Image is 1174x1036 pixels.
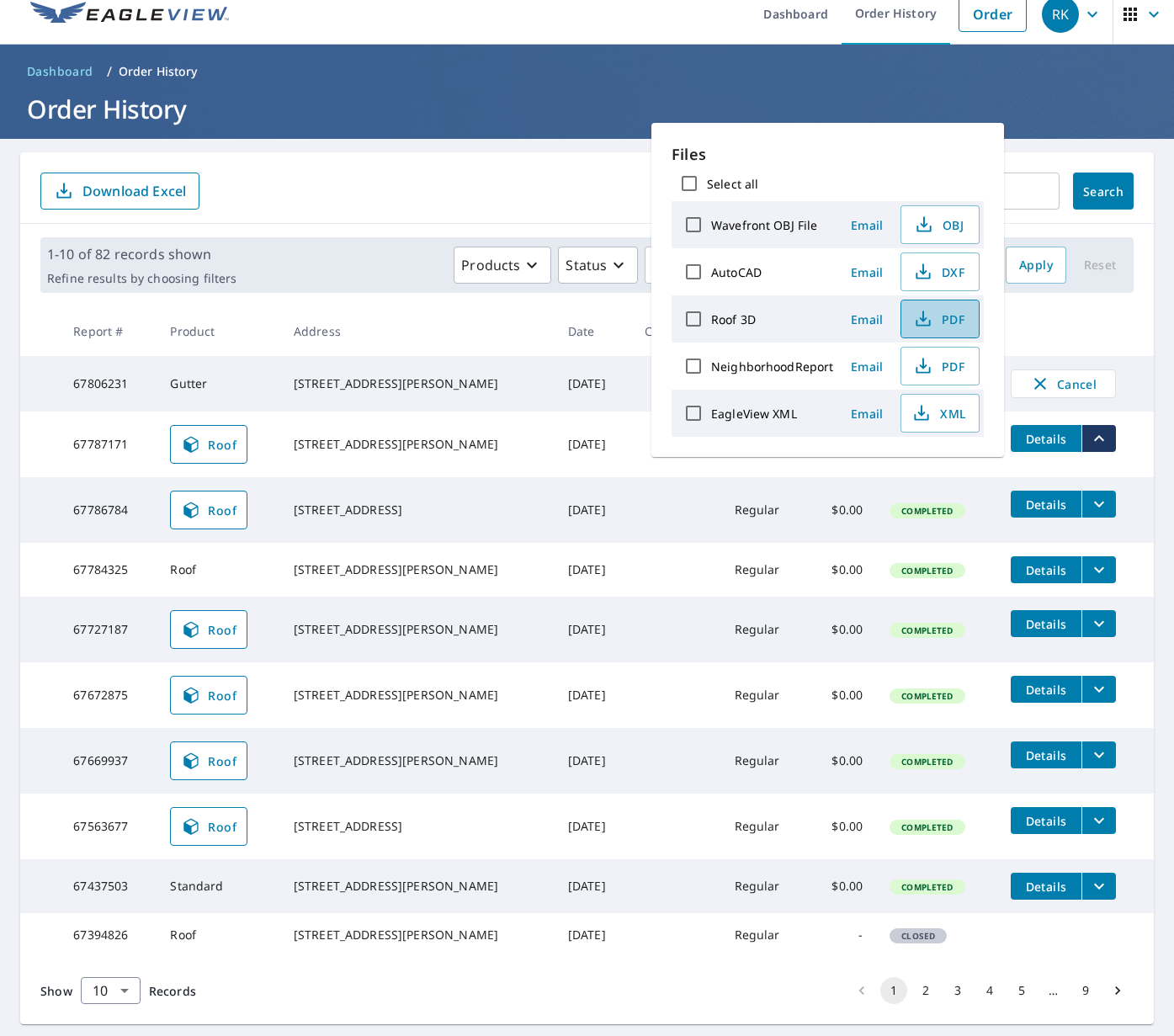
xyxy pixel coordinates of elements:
[707,176,758,192] label: Select all
[30,2,229,27] img: EV Logo
[555,543,631,597] td: [DATE]
[40,983,72,999] span: Show
[1011,491,1081,518] button: detailsBtn-67786784
[911,309,965,329] span: PDF
[1021,813,1071,829] span: Details
[181,685,236,705] span: Roof
[721,662,808,728] td: Regular
[294,878,541,895] div: [STREET_ADDRESS][PERSON_NAME]
[721,597,808,662] td: Regular
[294,375,541,392] div: [STREET_ADDRESS][PERSON_NAME]
[840,353,894,380] button: Email
[645,247,740,284] button: Orgs
[1008,977,1035,1004] button: Go to page 5
[840,401,894,427] button: Email
[711,359,833,375] label: NeighborhoodReport
[1081,425,1116,452] button: filesDropdownBtn-67787171
[840,212,894,238] button: Email
[555,662,631,728] td: [DATE]
[157,306,279,356] th: Product
[60,306,157,356] th: Report #
[558,247,638,284] button: Status
[157,356,279,412] td: Gutter
[911,215,965,235] span: OBJ
[60,543,157,597] td: 67784325
[891,821,963,833] span: Completed
[461,255,520,275] p: Products
[711,217,817,233] label: Wavefront OBJ File
[555,913,631,957] td: [DATE]
[119,63,198,80] p: Order History
[280,306,555,356] th: Address
[20,92,1154,126] h1: Order History
[294,927,541,943] div: [STREET_ADDRESS][PERSON_NAME]
[454,247,551,284] button: Products
[721,859,808,913] td: Regular
[721,728,808,794] td: Regular
[60,597,157,662] td: 67727187
[721,543,808,597] td: Regular
[47,271,236,286] p: Refine results by choosing filters
[555,859,631,913] td: [DATE]
[808,662,876,728] td: $0.00
[555,412,631,477] td: [DATE]
[170,491,247,529] a: Roof
[808,859,876,913] td: $0.00
[170,425,247,464] a: Roof
[631,306,721,356] th: Claim ID
[294,818,541,835] div: [STREET_ADDRESS]
[808,913,876,957] td: -
[81,967,141,1014] div: 10
[157,859,279,913] td: Standard
[976,977,1003,1004] button: Go to page 4
[20,58,1154,85] nav: breadcrumb
[880,977,907,1004] button: page 1
[900,300,980,338] button: PDF
[891,930,945,942] span: Closed
[294,687,541,704] div: [STREET_ADDRESS][PERSON_NAME]
[1019,255,1053,276] span: Apply
[181,619,236,640] span: Roof
[60,412,157,477] td: 67787171
[1081,676,1116,703] button: filesDropdownBtn-67672875
[294,621,541,638] div: [STREET_ADDRESS][PERSON_NAME]
[1011,556,1081,583] button: detailsBtn-67784325
[808,794,876,859] td: $0.00
[1021,616,1071,632] span: Details
[170,610,247,649] a: Roof
[60,913,157,957] td: 67394826
[555,728,631,794] td: [DATE]
[1104,977,1131,1004] button: Go to next page
[672,143,984,166] p: Files
[1011,425,1081,452] button: detailsBtn-67787171
[1021,431,1071,447] span: Details
[1081,491,1116,518] button: filesDropdownBtn-67786784
[891,690,963,702] span: Completed
[1081,807,1116,834] button: filesDropdownBtn-67563677
[721,913,808,957] td: Regular
[555,794,631,859] td: [DATE]
[60,859,157,913] td: 67437503
[149,983,196,999] span: Records
[60,794,157,859] td: 67563677
[1011,807,1081,834] button: detailsBtn-67563677
[294,436,541,453] div: [STREET_ADDRESS][PERSON_NAME]
[911,356,965,376] span: PDF
[170,741,247,780] a: Roof
[1072,977,1099,1004] button: Go to page 9
[912,977,939,1004] button: Go to page 2
[1006,247,1066,284] button: Apply
[840,259,894,285] button: Email
[1081,556,1116,583] button: filesDropdownBtn-67784325
[847,359,887,375] span: Email
[294,561,541,578] div: [STREET_ADDRESS][PERSON_NAME]
[1021,562,1071,578] span: Details
[47,244,236,264] p: 1-10 of 82 records shown
[911,262,965,282] span: DXF
[808,597,876,662] td: $0.00
[808,543,876,597] td: $0.00
[1081,873,1116,900] button: filesDropdownBtn-67437503
[555,356,631,412] td: [DATE]
[170,676,247,715] a: Roof
[294,502,541,518] div: [STREET_ADDRESS]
